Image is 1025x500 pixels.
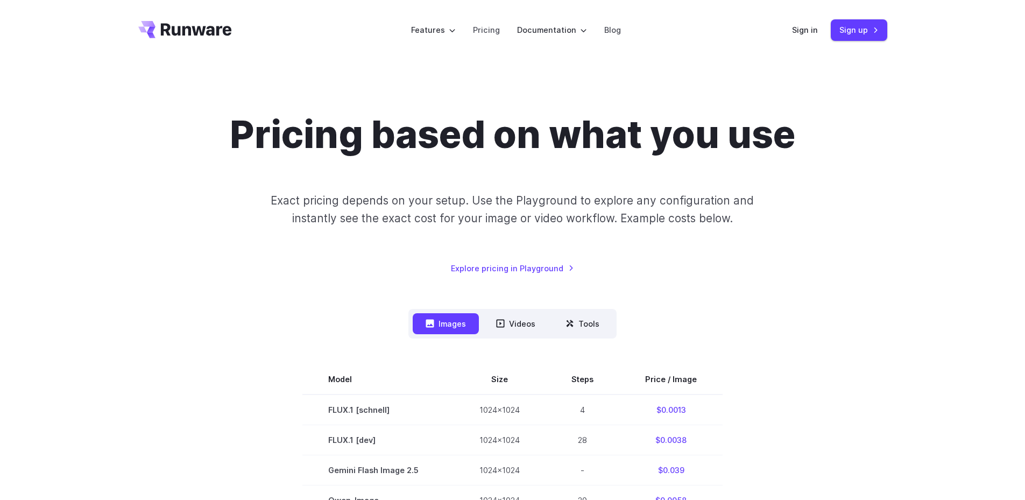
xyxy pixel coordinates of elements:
label: Features [411,24,456,36]
td: 1024x1024 [454,425,546,455]
button: Tools [553,313,612,334]
button: Videos [483,313,548,334]
th: Size [454,364,546,395]
th: Model [302,364,454,395]
td: 28 [546,425,619,455]
th: Price / Image [619,364,723,395]
a: Pricing [473,24,500,36]
a: Go to / [138,21,232,38]
span: Gemini Flash Image 2.5 [328,464,428,476]
td: - [546,455,619,485]
a: Explore pricing in Playground [451,262,574,274]
td: 1024x1024 [454,395,546,425]
td: 4 [546,395,619,425]
a: Sign up [831,19,887,40]
label: Documentation [517,24,587,36]
td: $0.0038 [619,425,723,455]
td: 1024x1024 [454,455,546,485]
th: Steps [546,364,619,395]
a: Blog [604,24,621,36]
td: FLUX.1 [dev] [302,425,454,455]
a: Sign in [792,24,818,36]
td: FLUX.1 [schnell] [302,395,454,425]
td: $0.0013 [619,395,723,425]
h1: Pricing based on what you use [230,112,795,157]
button: Images [413,313,479,334]
p: Exact pricing depends on your setup. Use the Playground to explore any configuration and instantl... [250,192,774,228]
td: $0.039 [619,455,723,485]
